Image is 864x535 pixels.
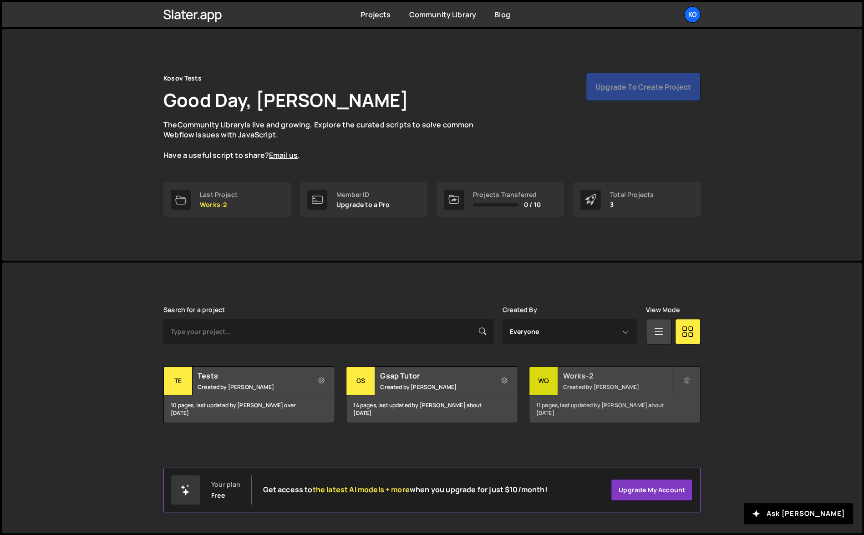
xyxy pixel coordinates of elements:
div: Last Project [200,191,238,198]
a: Wo Works-2 Created by [PERSON_NAME] 11 pages, last updated by [PERSON_NAME] about [DATE] [529,366,701,423]
input: Type your project... [163,319,493,344]
p: Upgrade to a Pro [336,201,390,208]
div: Wo [529,367,558,395]
a: Community Library [177,120,244,130]
h2: Tests [198,371,307,381]
small: Created by [PERSON_NAME] [198,383,307,391]
a: Upgrade my account [611,479,693,501]
div: Free [211,492,225,499]
a: Last Project Works-2 [163,182,291,217]
h1: Good Day, [PERSON_NAME] [163,87,408,112]
p: The is live and growing. Explore the curated scripts to solve common Webflow issues with JavaScri... [163,120,491,161]
a: Blog [494,10,510,20]
div: 10 pages, last updated by [PERSON_NAME] over [DATE] [164,395,335,423]
small: Created by [PERSON_NAME] [380,383,490,391]
label: Search for a project [163,306,225,313]
div: 14 pages, last updated by [PERSON_NAME] about [DATE] [346,395,517,423]
div: Kosov Tests [163,73,202,84]
div: Member ID [336,191,390,198]
p: Works-2 [200,201,238,208]
a: Gs Gsap Tutor Created by [PERSON_NAME] 14 pages, last updated by [PERSON_NAME] about [DATE] [346,366,518,423]
a: Projects [361,10,391,20]
h2: Gsap Tutor [380,371,490,381]
a: Ko [684,6,701,23]
div: Te [164,367,193,395]
a: Community Library [409,10,476,20]
div: Your plan [211,481,240,488]
div: Projects Transferred [473,191,541,198]
span: 0 / 10 [524,201,541,208]
label: Created By [503,306,537,313]
p: 3 [610,201,654,208]
div: Total Projects [610,191,654,198]
button: Ask [PERSON_NAME] [744,503,853,524]
h2: Works-2 [563,371,673,381]
label: View Mode [646,306,680,313]
div: Gs [346,367,375,395]
div: 11 pages, last updated by [PERSON_NAME] about [DATE] [529,395,700,423]
h2: Get access to when you upgrade for just $10/month! [263,485,547,494]
span: the latest AI models + more [313,485,410,495]
small: Created by [PERSON_NAME] [563,383,673,391]
a: Te Tests Created by [PERSON_NAME] 10 pages, last updated by [PERSON_NAME] over [DATE] [163,366,335,423]
a: Email us [269,150,298,160]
